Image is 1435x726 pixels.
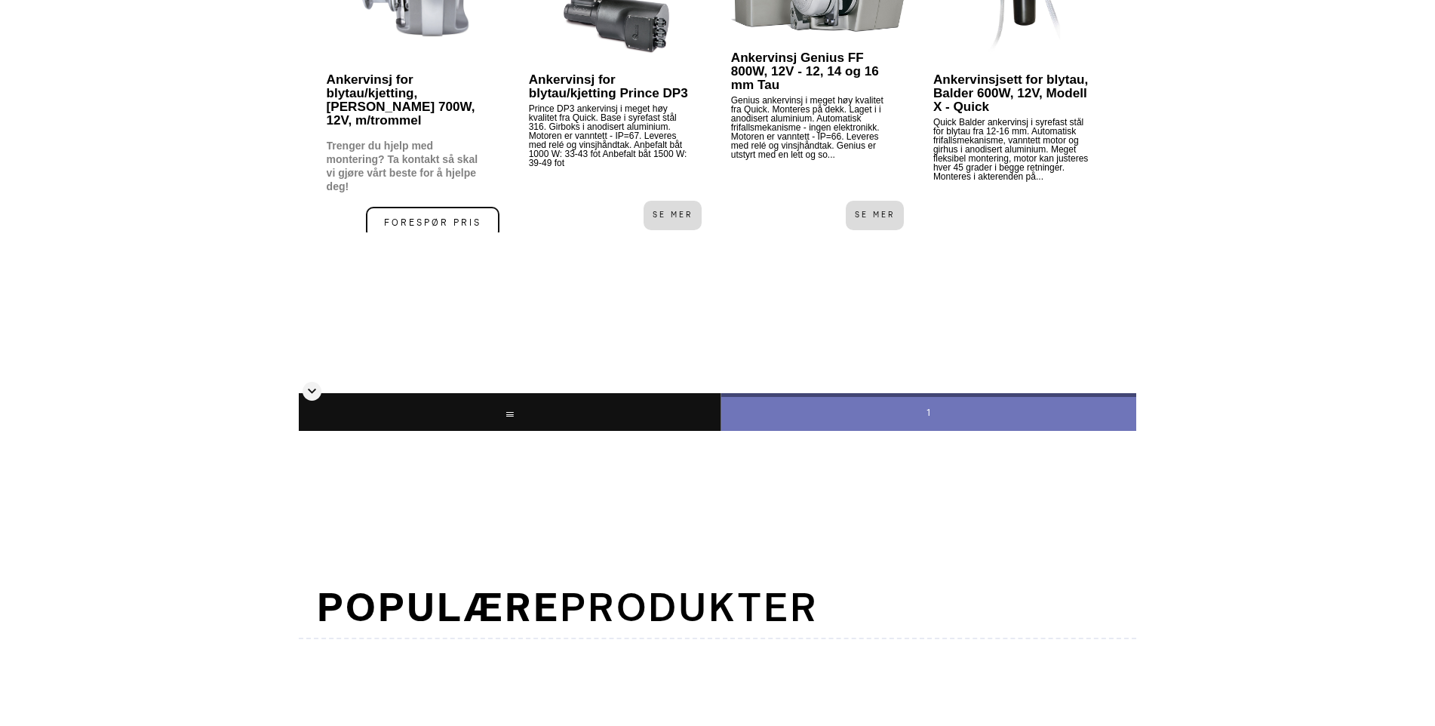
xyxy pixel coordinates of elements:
p: Ankervinsjsett for blytau, Balder 600W, 12V, Modell X - Quick [933,73,1095,114]
p: Prince DP3 ankervinsj i meget høy kvalitet fra Quick. Base i syrefast stål 316. Girboks i anodise... [529,104,691,192]
span: Forespør pris [366,207,499,238]
div: Skjul sidetall [303,382,321,401]
p: Ankervinsj for blytau/kjetting Prince DP3 [529,73,691,100]
p: Ankervinsj Genius FF 800W, 12V - 12, 14 og 16 mm Tau [731,51,893,92]
span: Se mer [644,201,702,230]
span: Se mer [846,201,904,230]
p: Ankervinsj for blytau/kjetting, [PERSON_NAME] 700W, 12V, m/trommel [327,73,489,128]
h1: Produkter [299,577,1136,639]
b: Populære [317,583,560,632]
div: 1 [721,393,1137,431]
p: Genius ankervinsj i meget høy kvalitet fra Quick. Monteres på dekk. Laget i i anodisert aluminium... [731,96,893,191]
p: Trenger du hjelp med montering? Ta kontakt så skal vi gjøre vårt beste for å hjelpe deg! [327,139,489,193]
p: Quick Balder ankervinsj i syrefast stål for blytau fra 12-16 mm. Automatisk frifallsmekanisme, va... [933,118,1095,233]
